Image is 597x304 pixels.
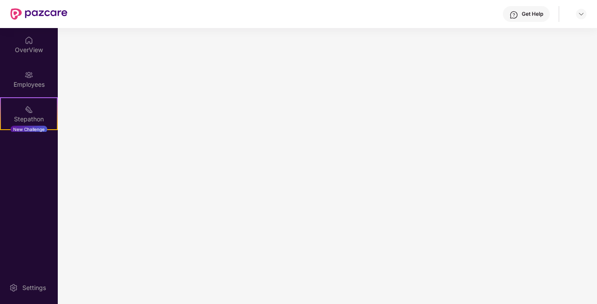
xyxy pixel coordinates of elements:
[25,36,33,45] img: svg+xml;base64,PHN2ZyBpZD0iSG9tZSIgeG1sbnM9Imh0dHA6Ly93d3cudzMub3JnLzIwMDAvc3ZnIiB3aWR0aD0iMjAiIG...
[25,71,33,79] img: svg+xml;base64,PHN2ZyBpZD0iRW1wbG95ZWVzIiB4bWxucz0iaHR0cDovL3d3dy53My5vcmcvMjAwMC9zdmciIHdpZHRoPS...
[25,105,33,114] img: svg+xml;base64,PHN2ZyB4bWxucz0iaHR0cDovL3d3dy53My5vcmcvMjAwMC9zdmciIHdpZHRoPSIyMSIgaGVpZ2h0PSIyMC...
[20,283,49,292] div: Settings
[578,11,585,18] img: svg+xml;base64,PHN2ZyBpZD0iRHJvcGRvd24tMzJ4MzIiIHhtbG5zPSJodHRwOi8vd3d3LnczLm9yZy8yMDAwL3N2ZyIgd2...
[11,126,47,133] div: New Challenge
[9,283,18,292] img: svg+xml;base64,PHN2ZyBpZD0iU2V0dGluZy0yMHgyMCIgeG1sbnM9Imh0dHA6Ly93d3cudzMub3JnLzIwMDAvc3ZnIiB3aW...
[509,11,518,19] img: svg+xml;base64,PHN2ZyBpZD0iSGVscC0zMngzMiIgeG1sbnM9Imh0dHA6Ly93d3cudzMub3JnLzIwMDAvc3ZnIiB3aWR0aD...
[522,11,543,18] div: Get Help
[1,115,57,124] div: Stepathon
[11,8,67,20] img: New Pazcare Logo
